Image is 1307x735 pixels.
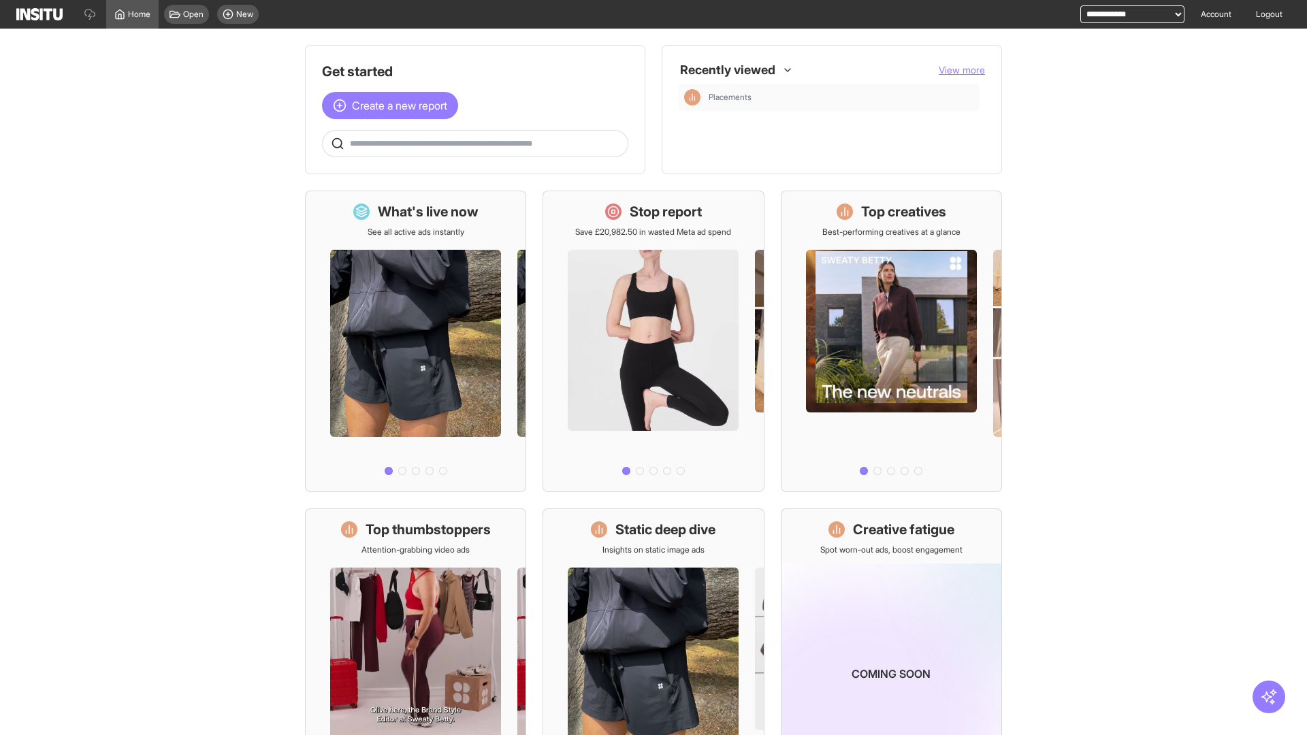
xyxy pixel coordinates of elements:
h1: Top thumbstoppers [366,520,491,539]
span: Home [128,9,150,20]
span: Placements [709,92,752,103]
button: View more [939,63,985,77]
img: Logo [16,8,63,20]
span: New [236,9,253,20]
p: Attention-grabbing video ads [361,544,470,555]
p: See all active ads instantly [368,227,464,238]
h1: Stop report [630,202,702,221]
div: Insights [684,89,700,105]
span: View more [939,64,985,76]
p: Save £20,982.50 in wasted Meta ad spend [575,227,731,238]
p: Best-performing creatives at a glance [822,227,961,238]
h1: Get started [322,62,628,81]
a: Stop reportSave £20,982.50 in wasted Meta ad spend [543,191,764,492]
h1: What's live now [378,202,479,221]
span: Create a new report [352,97,447,114]
a: What's live nowSee all active ads instantly [305,191,526,492]
span: Open [183,9,204,20]
h1: Top creatives [861,202,946,221]
button: Create a new report [322,92,458,119]
a: Top creativesBest-performing creatives at a glance [781,191,1002,492]
h1: Static deep dive [615,520,715,539]
span: Placements [709,92,974,103]
p: Insights on static image ads [602,544,705,555]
